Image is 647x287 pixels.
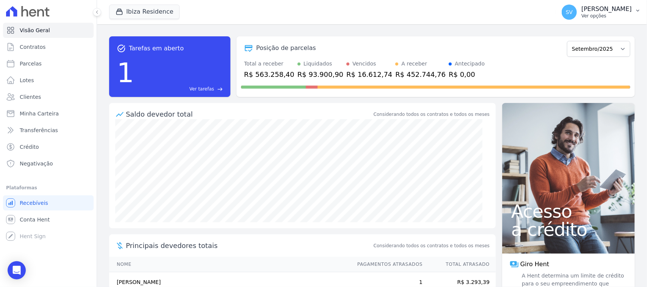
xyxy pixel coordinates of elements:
span: Tarefas em aberto [129,44,184,53]
p: Ver opções [581,13,632,19]
div: Vencidos [352,60,376,68]
th: Pagamentos Atrasados [350,257,423,272]
div: R$ 93.900,90 [298,69,343,80]
a: Transferências [3,123,94,138]
div: R$ 563.258,40 [244,69,295,80]
div: Antecipado [455,60,485,68]
span: task_alt [117,44,126,53]
span: Contratos [20,43,45,51]
div: Liquidados [304,60,332,68]
div: R$ 16.612,74 [346,69,392,80]
span: Lotes [20,76,34,84]
span: Recebíveis [20,199,48,207]
span: SV [566,9,573,15]
a: Clientes [3,89,94,105]
span: Ver tarefas [190,86,214,92]
p: [PERSON_NAME] [581,5,632,13]
a: Parcelas [3,56,94,71]
button: SV [PERSON_NAME] Ver opções [556,2,647,23]
span: Transferências [20,126,58,134]
a: Contratos [3,39,94,55]
button: Ibiza Residence [109,5,180,19]
span: Minha Carteira [20,110,59,117]
div: Total a receber [244,60,295,68]
a: Recebíveis [3,195,94,211]
span: east [217,86,223,92]
span: Visão Geral [20,27,50,34]
div: 1 [117,53,134,92]
a: Negativação [3,156,94,171]
span: Conta Hent [20,216,50,223]
span: Principais devedores totais [126,240,372,251]
a: Conta Hent [3,212,94,227]
div: Considerando todos os contratos e todos os meses [374,111,490,118]
div: Plataformas [6,183,91,192]
th: Nome [109,257,350,272]
span: Negativação [20,160,53,167]
span: a crédito [511,220,626,239]
a: Ver tarefas east [137,86,223,92]
div: Posição de parcelas [256,44,316,53]
span: Crédito [20,143,39,151]
span: Acesso [511,202,626,220]
div: R$ 0,00 [449,69,485,80]
div: R$ 452.744,76 [395,69,446,80]
a: Visão Geral [3,23,94,38]
a: Minha Carteira [3,106,94,121]
div: Open Intercom Messenger [8,261,26,279]
div: Saldo devedor total [126,109,372,119]
a: Lotes [3,73,94,88]
th: Total Atrasado [423,257,496,272]
a: Crédito [3,139,94,154]
div: A receber [401,60,427,68]
span: Giro Hent [520,260,549,269]
span: Considerando todos os contratos e todos os meses [374,242,490,249]
span: Clientes [20,93,41,101]
span: Parcelas [20,60,42,67]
